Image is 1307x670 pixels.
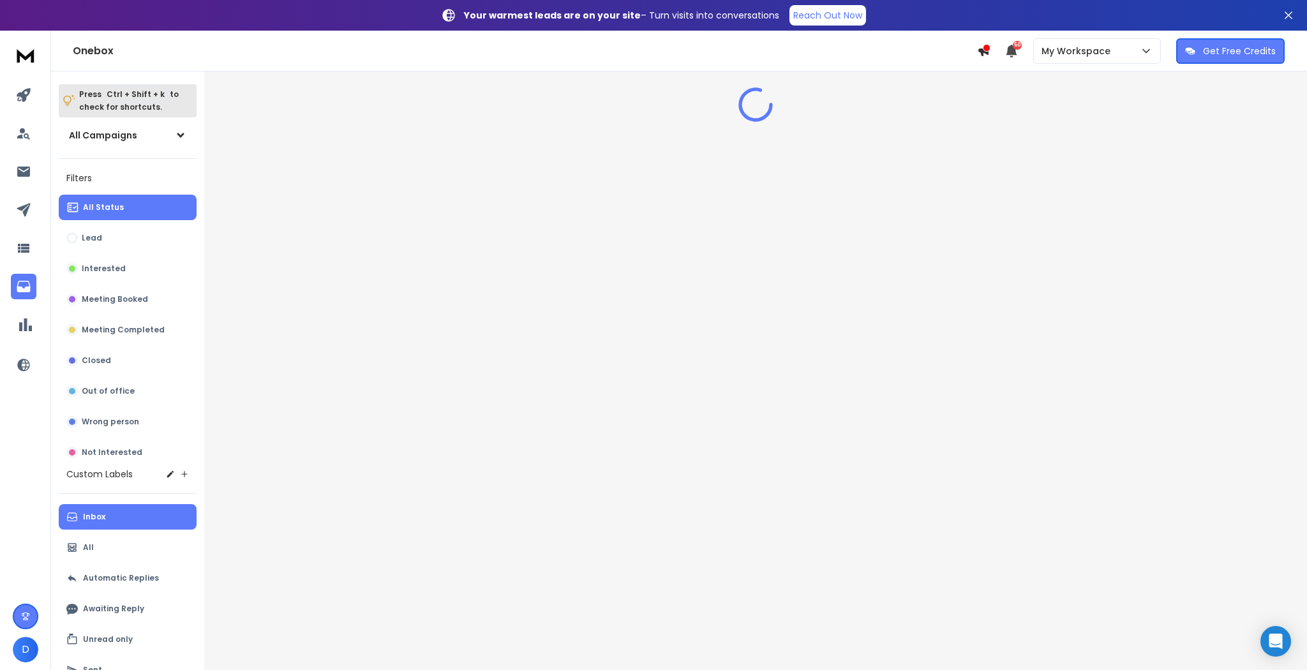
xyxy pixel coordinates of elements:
[13,637,38,662] button: D
[1260,626,1291,657] div: Open Intercom Messenger
[79,88,179,114] p: Press to check for shortcuts.
[1203,45,1276,57] p: Get Free Credits
[59,504,197,530] button: Inbox
[59,627,197,652] button: Unread only
[83,202,124,212] p: All Status
[82,233,102,243] p: Lead
[1176,38,1285,64] button: Get Free Credits
[82,417,139,427] p: Wrong person
[83,542,94,553] p: All
[69,129,137,142] h1: All Campaigns
[59,409,197,435] button: Wrong person
[59,348,197,373] button: Closed
[59,195,197,220] button: All Status
[59,440,197,465] button: Not Interested
[1042,45,1116,57] p: My Workspace
[83,604,144,614] p: Awaiting Reply
[13,43,38,67] img: logo
[59,169,197,187] h3: Filters
[82,264,126,274] p: Interested
[83,512,105,522] p: Inbox
[82,294,148,304] p: Meeting Booked
[59,317,197,343] button: Meeting Completed
[82,386,135,396] p: Out of office
[66,468,133,480] h3: Custom Labels
[1013,41,1022,50] span: 50
[59,123,197,148] button: All Campaigns
[464,9,641,22] strong: Your warmest leads are on your site
[59,225,197,251] button: Lead
[82,447,142,458] p: Not Interested
[59,596,197,622] button: Awaiting Reply
[73,43,977,59] h1: Onebox
[59,535,197,560] button: All
[793,9,862,22] p: Reach Out Now
[59,256,197,281] button: Interested
[464,9,779,22] p: – Turn visits into conversations
[789,5,866,26] a: Reach Out Now
[83,634,133,644] p: Unread only
[105,87,167,101] span: Ctrl + Shift + k
[82,355,111,366] p: Closed
[59,565,197,591] button: Automatic Replies
[83,573,159,583] p: Automatic Replies
[82,325,165,335] p: Meeting Completed
[59,287,197,312] button: Meeting Booked
[59,378,197,404] button: Out of office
